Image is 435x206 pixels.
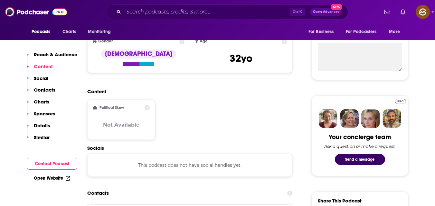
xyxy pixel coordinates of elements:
button: Charts [27,99,49,111]
img: Barbara Profile [340,109,359,128]
button: Sponsors [27,111,55,122]
p: Social [34,75,48,81]
h3: Share This Podcast [318,198,362,204]
img: Jules Profile [361,109,380,128]
button: open menu [384,26,408,38]
span: Monitoring [88,27,111,36]
span: Podcasts [32,27,51,36]
img: User Profile [416,5,430,19]
p: Charts [34,99,49,105]
button: Content [27,63,53,75]
button: Show profile menu [416,5,430,19]
span: For Podcasters [346,27,377,36]
h3: Not Available [103,122,139,128]
span: For Business [308,27,334,36]
img: Podchaser - Follow, Share and Rate Podcasts [5,6,67,18]
p: Sponsors [34,111,55,117]
p: Contacts [34,87,55,93]
div: Ask a question or make a request. [324,144,396,149]
button: Open AdvancedNew [310,8,343,16]
button: Similar [27,134,50,146]
a: Open Website [34,175,70,181]
span: New [331,4,342,10]
button: Details [27,122,50,134]
span: Charts [62,27,76,36]
p: Similar [34,134,50,140]
h2: Content [87,88,288,94]
a: Pro website [395,98,406,104]
div: [DEMOGRAPHIC_DATA] [101,49,176,58]
button: Contacts [27,87,55,99]
span: More [389,27,400,36]
p: Content [34,63,53,69]
img: Jon Profile [383,109,401,128]
button: open menu [83,26,119,38]
h2: Socials [87,145,293,151]
button: Social [27,75,48,87]
a: Charts [58,26,80,38]
a: Show notifications dropdown [398,6,408,17]
h2: Contacts [87,187,109,199]
span: Age [200,39,208,43]
button: open menu [342,26,386,38]
button: open menu [27,26,59,38]
span: 32 yo [230,52,252,65]
img: Podchaser Pro [395,99,406,104]
p: Details [34,122,50,129]
button: Send a message [335,154,385,165]
button: Contact Podcast [27,158,77,170]
span: Ctrl K [290,8,305,16]
span: Gender [98,39,113,43]
a: Show notifications dropdown [382,6,393,17]
p: Reach & Audience [34,51,77,58]
h2: Political Skew [99,105,124,110]
div: This podcast does not have social handles yet. [87,154,293,177]
button: open menu [304,26,342,38]
img: Sydney Profile [319,109,337,128]
button: Reach & Audience [27,51,77,63]
span: Logged in as hey85204 [416,5,430,19]
div: Your concierge team [329,133,391,141]
div: Search podcasts, credits, & more... [106,4,348,19]
span: Open Advanced [313,10,340,13]
input: Search podcasts, credits, & more... [124,7,290,17]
